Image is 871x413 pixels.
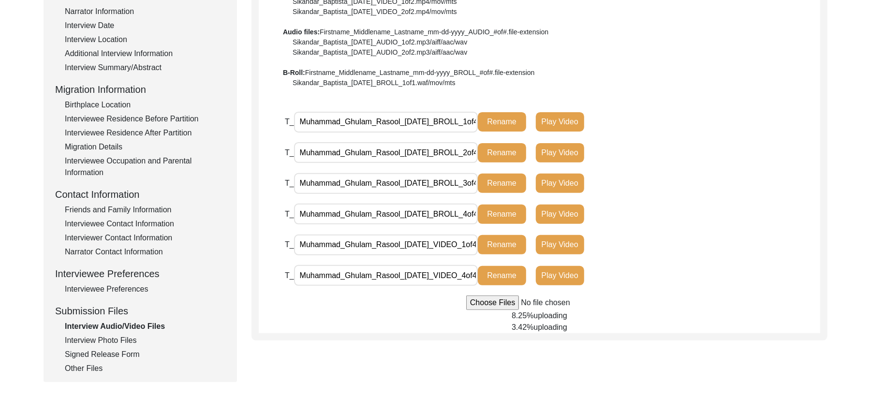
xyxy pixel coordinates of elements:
div: Migration Details [65,141,225,153]
div: Interviewee Preferences [55,266,225,281]
span: 8.25% [512,311,533,320]
button: Play Video [536,112,584,132]
button: Play Video [536,174,584,193]
span: uploading [533,323,567,331]
div: Contact Information [55,187,225,202]
span: T_ [285,148,294,157]
button: Rename [478,266,526,285]
button: Rename [478,174,526,193]
div: Interviewer Contact Information [65,232,225,244]
div: Additional Interview Information [65,48,225,59]
button: Play Video [536,235,584,254]
span: T_ [285,240,294,249]
div: Submission Files [55,304,225,318]
b: B-Roll: [283,69,305,76]
div: Migration Information [55,82,225,97]
button: Rename [478,205,526,224]
div: Interview Location [65,34,225,45]
div: Narrator Contact Information [65,246,225,258]
div: Interview Date [65,20,225,31]
div: Narrator Information [65,6,225,17]
span: T_ [285,179,294,187]
div: Interviewee Occupation and Parental Information [65,155,225,178]
div: Friends and Family Information [65,204,225,216]
button: Play Video [536,205,584,224]
div: Birthplace Location [65,99,225,111]
span: T_ [285,210,294,218]
div: Interview Summary/Abstract [65,62,225,74]
span: uploading [533,311,567,320]
button: Play Video [536,143,584,162]
span: T_ [285,271,294,280]
button: Rename [478,235,526,254]
div: Other Files [65,363,225,374]
div: Interview Audio/Video Files [65,321,225,332]
button: Play Video [536,266,584,285]
div: Interviewee Preferences [65,283,225,295]
div: Interviewee Residence Before Partition [65,113,225,125]
div: Interviewee Residence After Partition [65,127,225,139]
button: Rename [478,112,526,132]
b: Audio files: [283,28,320,36]
div: Interview Photo Files [65,335,225,346]
div: Interviewee Contact Information [65,218,225,230]
button: Rename [478,143,526,162]
div: Signed Release Form [65,349,225,360]
span: 3.42% [512,323,533,331]
span: T_ [285,118,294,126]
